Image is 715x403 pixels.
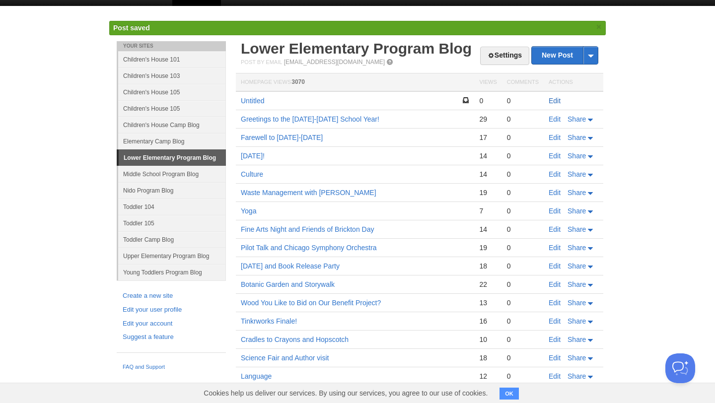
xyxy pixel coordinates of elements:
a: Edit [549,134,561,141]
a: [DATE]! [241,152,265,160]
a: Science Fair and Author visit [241,354,329,362]
div: 0 [507,170,539,179]
div: 17 [479,133,497,142]
th: Views [474,73,501,92]
div: 22 [479,280,497,289]
span: Share [568,317,586,325]
span: Share [568,336,586,343]
span: Share [568,170,586,178]
a: FAQ and Support [123,363,220,372]
span: Share [568,152,586,160]
a: Toddler 105 [118,215,226,231]
a: Children's House 101 [118,51,226,67]
div: 0 [507,151,539,160]
div: 19 [479,243,497,252]
span: Share [568,207,586,215]
a: Edit [549,115,561,123]
div: 0 [507,280,539,289]
a: Edit [549,244,561,252]
div: 0 [507,298,539,307]
div: 0 [507,96,539,105]
span: Share [568,299,586,307]
span: Share [568,244,586,252]
a: Toddler Camp Blog [118,231,226,248]
a: Farewell to [DATE]-[DATE] [241,134,323,141]
div: 0 [507,206,539,215]
a: Elementary Camp Blog [118,133,226,149]
div: 0 [507,353,539,362]
a: Culture [241,170,263,178]
th: Homepage Views [236,73,474,92]
a: Suggest a feature [123,332,220,342]
li: Your Sites [117,41,226,51]
th: Actions [544,73,603,92]
a: Edit [549,97,561,105]
div: 16 [479,317,497,326]
a: Children's House Camp Blog [118,117,226,133]
a: Edit your user profile [123,305,220,315]
span: Share [568,189,586,197]
a: Tinkrworks Finale! [241,317,297,325]
a: Edit [549,317,561,325]
a: [EMAIL_ADDRESS][DOMAIN_NAME] [284,59,385,66]
a: Young Toddlers Program Blog [118,264,226,280]
div: 0 [507,243,539,252]
a: Cradles to Crayons and Hopscotch [241,336,349,343]
div: 0 [507,115,539,124]
div: 14 [479,170,497,179]
a: Edit [549,372,561,380]
div: 0 [507,262,539,270]
button: OK [500,388,519,400]
a: Fine Arts Night and Friends of Brickton Day [241,225,374,233]
a: [DATE] and Book Release Party [241,262,340,270]
a: Middle School Program Blog [118,166,226,182]
div: 7 [479,206,497,215]
div: 0 [479,96,497,105]
span: Share [568,280,586,288]
div: 0 [507,225,539,234]
span: Share [568,262,586,270]
a: Edit [549,336,561,343]
a: Lower Elementary Program Blog [119,150,226,166]
a: Children's House 105 [118,100,226,117]
a: Language [241,372,272,380]
a: Botanic Garden and Storywalk [241,280,335,288]
span: 3070 [291,78,305,85]
div: 14 [479,151,497,160]
div: 0 [507,188,539,197]
a: Edit [549,225,561,233]
a: Edit [549,280,561,288]
a: Untitled [241,97,264,105]
a: Upper Elementary Program Blog [118,248,226,264]
a: Greetings to the [DATE]-[DATE] School Year! [241,115,379,123]
span: Share [568,134,586,141]
span: Share [568,115,586,123]
a: Create a new site [123,291,220,301]
div: 10 [479,335,497,344]
div: 0 [507,335,539,344]
iframe: Help Scout Beacon - Open [665,353,695,383]
div: 13 [479,298,497,307]
span: Post saved [113,24,150,32]
a: Edit [549,207,561,215]
div: 12 [479,372,497,381]
a: Pilot Talk and Chicago Symphony Orchestra [241,244,377,252]
a: Settings [480,47,529,65]
span: Share [568,354,586,362]
a: Edit your account [123,319,220,329]
div: 0 [507,317,539,326]
a: × [594,21,603,33]
div: 19 [479,188,497,197]
a: Edit [549,189,561,197]
a: Lower Elementary Program Blog [241,40,472,57]
a: Edit [549,152,561,160]
a: Children's House 105 [118,84,226,100]
span: Cookies help us deliver our services. By using our services, you agree to our use of cookies. [194,383,498,403]
span: Share [568,225,586,233]
th: Comments [502,73,544,92]
span: Post by Email [241,59,282,65]
a: Wood You Like to Bid on Our Benefit Project? [241,299,381,307]
div: 18 [479,353,497,362]
div: 0 [507,133,539,142]
a: Toddler 104 [118,199,226,215]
